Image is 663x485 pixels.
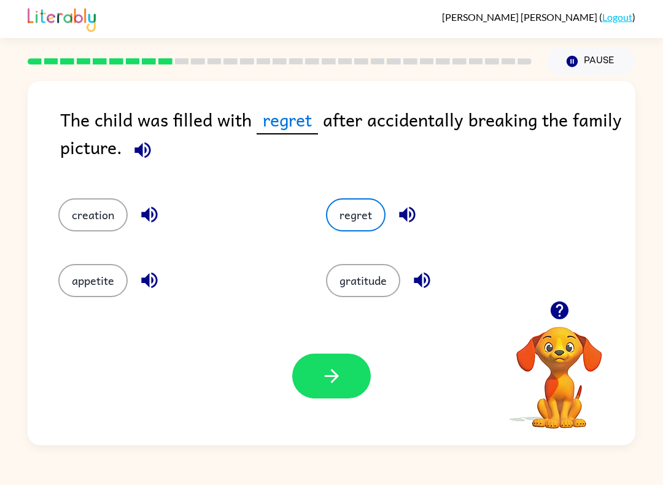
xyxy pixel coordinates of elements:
[257,106,318,134] span: regret
[60,106,635,174] div: The child was filled with after accidentally breaking the family picture.
[58,264,128,297] button: appetite
[602,11,632,23] a: Logout
[326,198,386,231] button: regret
[498,308,621,430] video: Your browser must support playing .mp4 files to use Literably. Please try using another browser.
[58,198,128,231] button: creation
[442,11,599,23] span: [PERSON_NAME] [PERSON_NAME]
[28,5,96,32] img: Literably
[326,264,400,297] button: gratitude
[546,47,635,76] button: Pause
[442,11,635,23] div: ( )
